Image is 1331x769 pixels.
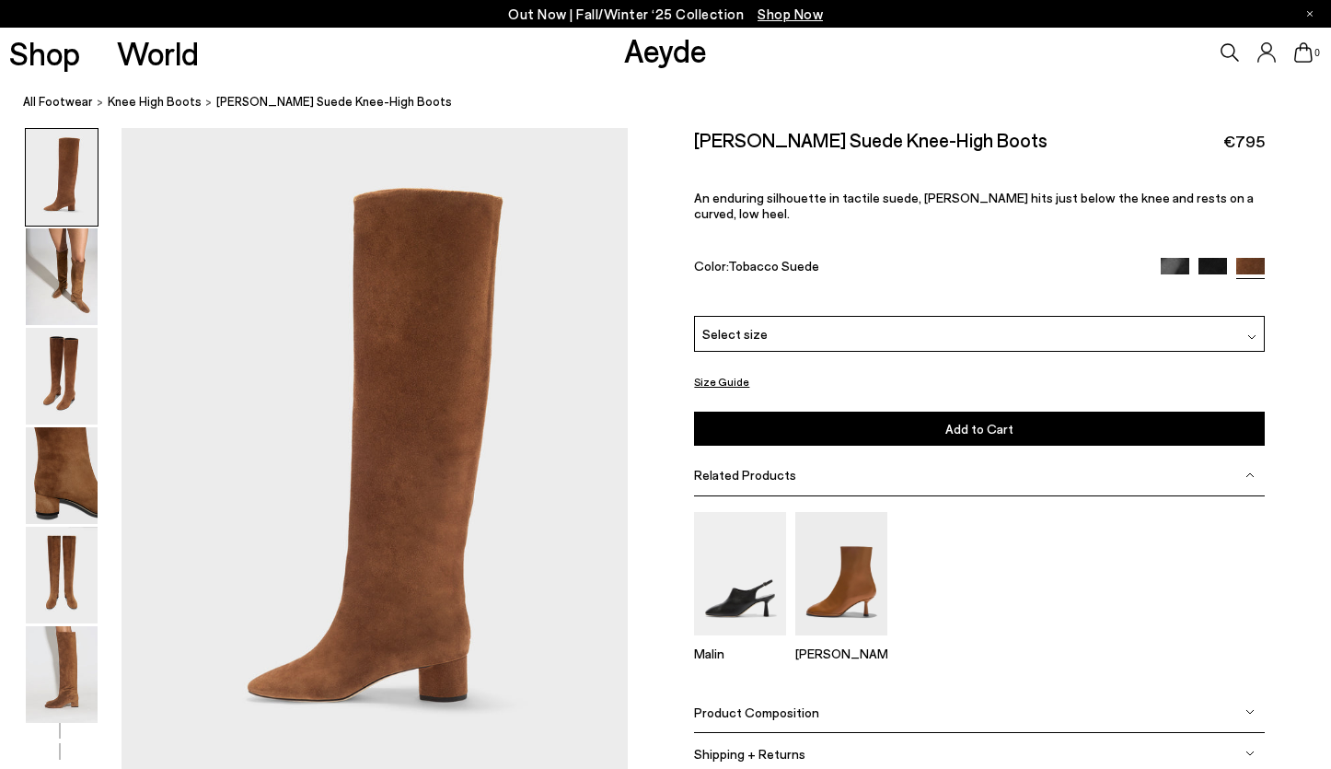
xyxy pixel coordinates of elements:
[508,3,823,26] p: Out Now | Fall/Winter ‘25 Collection
[1313,48,1322,58] span: 0
[1247,332,1256,342] img: svg%3E
[694,370,749,393] button: Size Guide
[26,626,98,723] img: Willa Suede Knee-High Boots - Image 6
[694,705,819,720] span: Product Composition
[26,527,98,623] img: Willa Suede Knee-High Boots - Image 5
[117,37,199,69] a: World
[694,467,796,483] span: Related Products
[108,94,202,109] span: knee high boots
[1245,471,1255,480] img: svg%3E
[1245,749,1255,758] img: svg%3E
[694,128,1047,151] h2: [PERSON_NAME] Suede Knee-High Boots
[758,6,823,22] span: Navigate to /collections/new-in
[694,646,786,661] p: Malin
[694,512,786,635] img: Malin Slingback Mules
[23,92,93,111] a: All Footwear
[9,37,80,69] a: Shop
[26,129,98,226] img: Willa Suede Knee-High Boots - Image 1
[108,92,202,111] a: knee high boots
[26,228,98,325] img: Willa Suede Knee-High Boots - Image 2
[795,623,887,661] a: Dorothy Soft Sock Boots [PERSON_NAME]
[624,30,707,69] a: Aeyde
[795,512,887,635] img: Dorothy Soft Sock Boots
[694,190,1254,221] span: An enduring silhouette in tactile suede, [PERSON_NAME] hits just below the knee and rests on a cu...
[694,258,1141,279] div: Color:
[694,623,786,661] a: Malin Slingback Mules Malin
[1223,130,1265,153] span: €795
[23,77,1331,128] nav: breadcrumb
[795,646,887,661] p: [PERSON_NAME]
[26,328,98,425] img: Willa Suede Knee-High Boots - Image 3
[945,421,1013,437] span: Add to Cart
[26,427,98,524] img: Willa Suede Knee-High Boots - Image 4
[1294,42,1313,63] a: 0
[216,92,452,111] span: [PERSON_NAME] Suede Knee-High Boots
[702,324,768,344] span: Select size
[694,412,1264,446] button: Add to Cart
[694,746,805,762] span: Shipping + Returns
[728,258,819,274] span: Tobacco Suede
[1245,707,1255,717] img: svg%3E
